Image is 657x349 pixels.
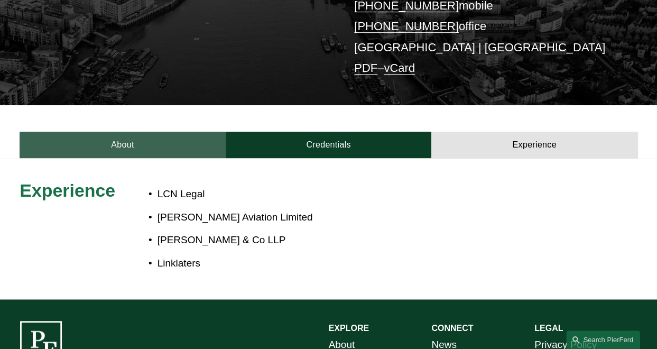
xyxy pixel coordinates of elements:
p: LCN Legal [158,185,560,203]
strong: EXPLORE [329,324,369,333]
a: vCard [384,61,415,75]
a: [PHONE_NUMBER] [354,20,459,33]
strong: CONNECT [431,324,473,333]
p: [PERSON_NAME] & Co LLP [158,231,560,249]
a: Experience [431,132,637,158]
a: Credentials [226,132,431,158]
p: [PERSON_NAME] Aviation Limited [158,208,560,226]
a: About [20,132,225,158]
strong: LEGAL [534,324,563,333]
p: Linklaters [158,254,560,272]
span: Experience [20,180,115,200]
a: Search this site [566,330,640,349]
a: PDF [354,61,377,75]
